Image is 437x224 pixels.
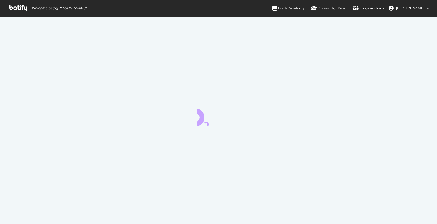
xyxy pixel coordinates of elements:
[197,105,240,126] div: animation
[311,5,346,11] div: Knowledge Base
[396,5,424,11] span: Vlajko Knezic
[32,6,86,11] span: Welcome back, [PERSON_NAME] !
[384,3,434,13] button: [PERSON_NAME]
[272,5,304,11] div: Botify Academy
[353,5,384,11] div: Organizations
